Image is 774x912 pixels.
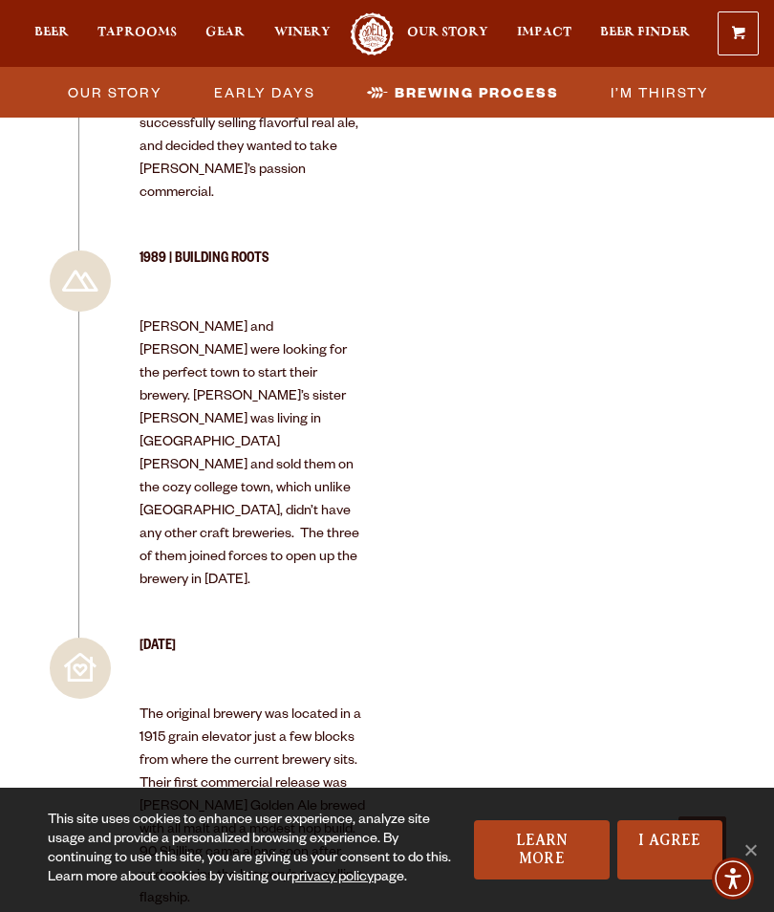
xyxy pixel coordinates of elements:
[617,820,722,879] a: I Agree
[600,25,690,40] span: Beer Finder
[517,25,571,40] span: Impact
[68,78,162,106] span: Our Story
[34,25,69,40] span: Beer
[611,78,709,106] span: I’m Thirsty
[97,25,177,40] span: Taprooms
[600,12,690,55] a: Beer Finder
[407,25,488,40] span: Our Story
[741,840,760,859] span: No
[34,12,69,55] a: Beer
[599,78,719,106] a: I’m Thirsty
[274,12,331,55] a: Winery
[48,812,455,888] div: This site uses cookies to enhance user experience, analyze site usage and provide a personalized ...
[349,12,397,55] a: Odell Home
[56,78,172,106] a: Our Story
[712,858,754,900] div: Accessibility Menu
[140,705,367,911] p: The original brewery was located in a 1915 grain elevator just a few blocks from where the curren...
[355,78,569,106] a: Brewing Process
[395,78,559,106] span: Brewing Process
[407,12,488,55] a: Our Story
[140,317,367,593] p: [PERSON_NAME] and [PERSON_NAME] were looking for the perfect town to start their brewery. [PERSON...
[140,250,367,286] h3: 1989 | Building Roots
[97,12,177,55] a: Taprooms
[291,871,374,886] a: privacy policy
[517,12,571,55] a: Impact
[214,78,315,106] span: Early Days
[205,25,245,40] span: Gear
[474,820,610,879] a: Learn More
[205,12,245,55] a: Gear
[203,78,325,106] a: Early Days
[140,638,367,673] h3: [DATE]
[274,25,331,40] span: Winery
